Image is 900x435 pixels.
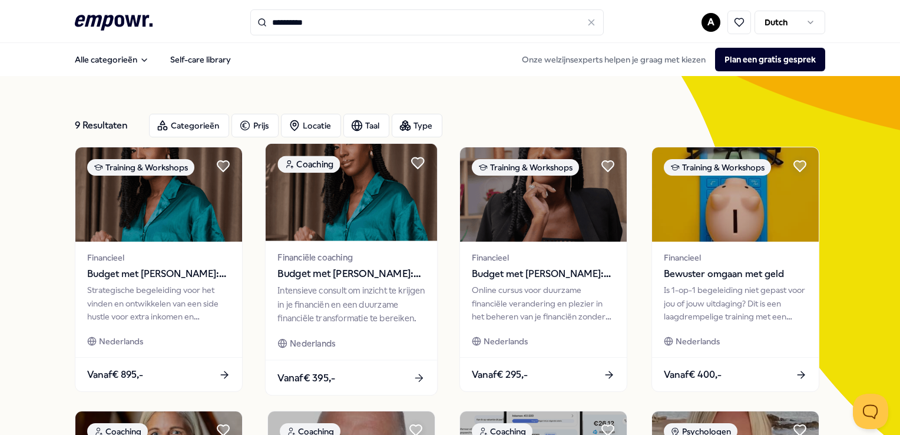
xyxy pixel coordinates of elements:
span: Budget met [PERSON_NAME]: Upgrade je financiën! [472,266,615,282]
button: Locatie [281,114,341,137]
div: Intensieve consult om inzicht te krijgen in je financiën en een duurzame financiële transformatie... [277,284,425,325]
span: Vanaf € 295,- [472,367,528,383]
iframe: Help Scout Beacon - Open [853,394,888,429]
span: Financiële coaching [277,251,425,264]
span: Financieel [664,251,807,264]
button: Plan een gratis gesprek [715,48,825,71]
div: Coaching [277,156,340,173]
img: package image [75,147,242,242]
button: Prijs [231,114,279,137]
img: package image [460,147,627,242]
button: Alle categorieën [65,48,158,71]
span: Nederlands [99,335,143,348]
span: Nederlands [290,337,335,350]
span: Nederlands [484,335,528,348]
div: Online cursus voor duurzame financiële verandering en plezier in het beheren van je financiën zon... [472,284,615,323]
nav: Main [65,48,240,71]
span: Vanaf € 895,- [87,367,143,383]
span: Vanaf € 395,- [277,370,335,385]
div: Is 1-op-1 begeleiding niet gepast voor jou of jouw uitdaging? Dit is een laagdrempelige training ... [664,284,807,323]
span: Nederlands [676,335,720,348]
div: 9 Resultaten [75,114,140,137]
span: Bewuster omgaan met geld [664,266,807,282]
div: Strategische begeleiding voor het vinden en ontwikkelen van een side hustle voor extra inkomen en... [87,284,230,323]
div: Training & Workshops [664,159,771,176]
img: package image [265,144,436,241]
span: Budget met [PERSON_NAME]: Side Hustle Strategie [87,266,230,282]
button: Taal [343,114,389,137]
span: Budget met [PERSON_NAME]: Consult [277,266,425,282]
div: Training & Workshops [472,159,579,176]
span: Financieel [87,251,230,264]
img: package image [652,147,819,242]
a: package imageTraining & WorkshopsFinancieelBudget met [PERSON_NAME]: Side Hustle StrategieStrateg... [75,147,243,392]
div: Training & Workshops [87,159,194,176]
button: A [702,13,720,32]
a: package imageTraining & WorkshopsFinancieelBudget met [PERSON_NAME]: Upgrade je financiën!Online ... [459,147,627,392]
a: Self-care library [161,48,240,71]
button: Type [392,114,442,137]
input: Search for products, categories or subcategories [250,9,604,35]
a: package imageCoachingFinanciële coachingBudget met [PERSON_NAME]: ConsultIntensieve consult om in... [264,143,438,396]
button: Categorieën [149,114,229,137]
a: package imageTraining & WorkshopsFinancieelBewuster omgaan met geldIs 1-op-1 begeleiding niet gep... [651,147,819,392]
div: Onze welzijnsexperts helpen je graag met kiezen [512,48,825,71]
span: Financieel [472,251,615,264]
span: Vanaf € 400,- [664,367,722,383]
